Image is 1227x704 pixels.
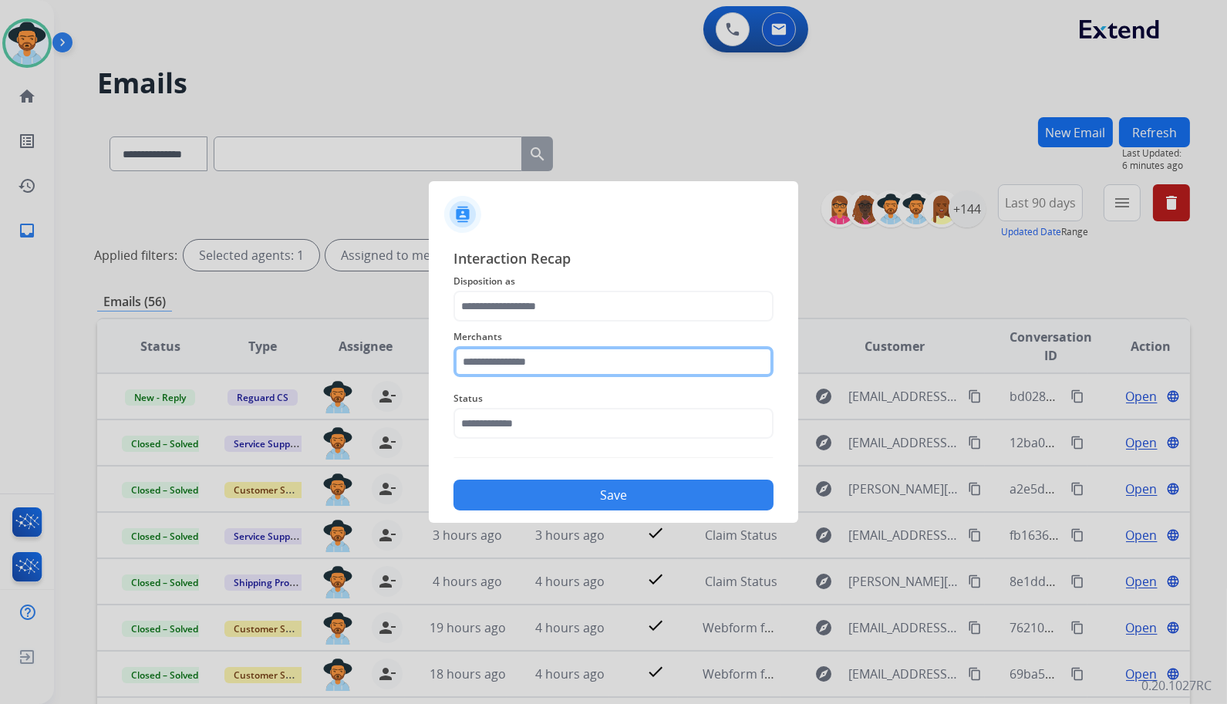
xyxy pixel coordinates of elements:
[453,389,774,408] span: Status
[453,272,774,291] span: Disposition as
[453,457,774,458] img: contact-recap-line.svg
[453,328,774,346] span: Merchants
[453,480,774,510] button: Save
[444,196,481,233] img: contactIcon
[1141,676,1212,695] p: 0.20.1027RC
[453,248,774,272] span: Interaction Recap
